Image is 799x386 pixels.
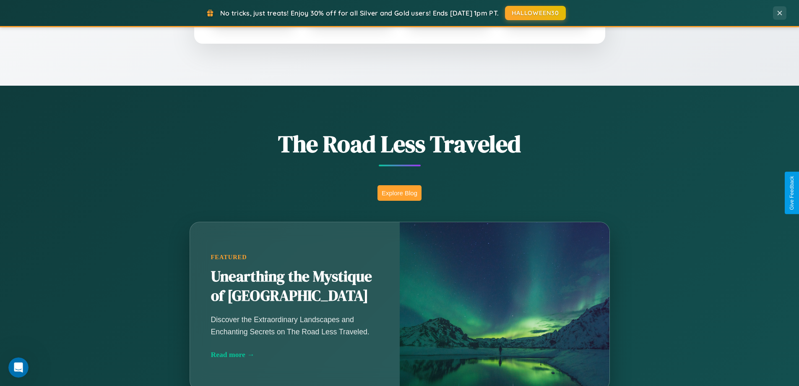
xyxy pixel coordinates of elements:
span: No tricks, just treats! Enjoy 30% off for all Silver and Gold users! Ends [DATE] 1pm PT. [220,9,499,17]
h1: The Road Less Traveled [148,128,651,160]
button: Explore Blog [377,185,422,201]
div: Read more → [211,350,379,359]
p: Discover the Extraordinary Landscapes and Enchanting Secrets on The Road Less Traveled. [211,314,379,337]
h2: Unearthing the Mystique of [GEOGRAPHIC_DATA] [211,267,379,306]
button: HALLOWEEN30 [505,6,566,20]
div: Featured [211,254,379,261]
div: Give Feedback [789,176,795,210]
iframe: Intercom live chat [8,357,29,378]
